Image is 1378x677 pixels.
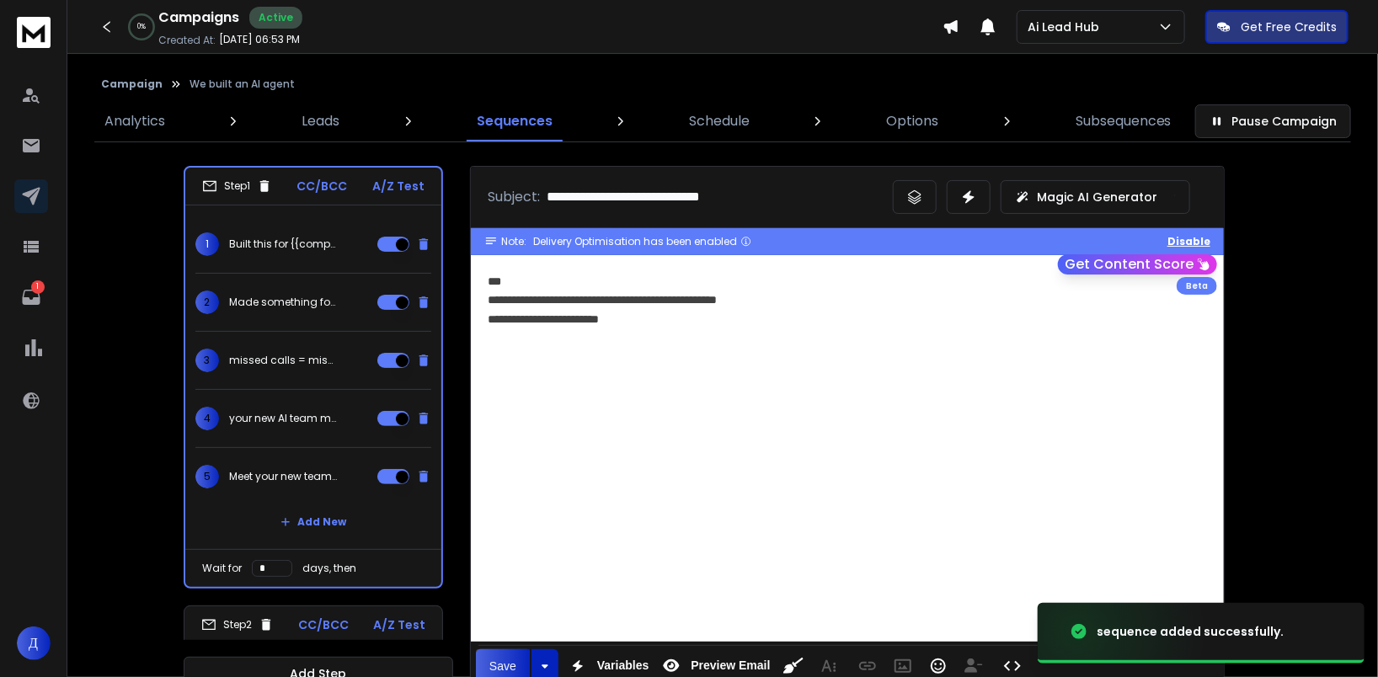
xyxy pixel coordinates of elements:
[501,235,526,248] span: Note:
[1001,180,1190,214] button: Magic AI Generator
[467,101,563,141] a: Sequences
[373,616,425,633] p: A/Z Test
[190,77,295,91] p: We built an AI agent
[1177,277,1217,295] div: Beta
[195,407,219,430] span: 4
[219,33,300,46] p: [DATE] 06:53 PM
[201,617,274,632] div: Step 2
[302,111,339,131] p: Leads
[101,77,163,91] button: Campaign
[17,626,51,660] button: Д
[1241,19,1337,35] p: Get Free Credits
[195,465,219,488] span: 5
[195,232,219,256] span: 1
[184,166,443,589] li: Step1CC/BCCA/Z Test1Built this for {{companyName}}2Made something for your moving company3missed ...
[229,296,337,309] p: Made something for your moving company
[195,349,219,372] span: 3
[689,111,750,131] p: Schedule
[249,7,302,29] div: Active
[477,111,553,131] p: Sequences
[1058,254,1217,275] button: Get Content Score
[14,280,48,314] a: 1
[202,179,272,194] div: Step 1
[229,354,337,367] p: missed calls = missed money. fixed that.
[488,187,540,207] p: Subject:
[1066,101,1182,141] a: Subsequences
[533,235,752,248] div: Delivery Optimisation has been enabled
[94,101,175,141] a: Analytics
[1076,111,1172,131] p: Subsequences
[1028,19,1106,35] p: Ai Lead Hub
[229,237,337,251] p: Built this for {{companyName}}
[1097,623,1284,640] div: sequence added successfully.
[229,470,337,483] p: Meet your new team member
[202,562,242,575] p: Wait for
[297,178,348,195] p: CC/BCC
[229,412,337,425] p: your new AI team member is ready
[17,17,51,48] img: logo
[877,101,949,141] a: Options
[302,562,356,575] p: days, then
[137,22,146,32] p: 0 %
[104,111,165,131] p: Analytics
[1195,104,1351,138] button: Pause Campaign
[267,505,360,539] button: Add New
[195,291,219,314] span: 2
[1205,10,1349,44] button: Get Free Credits
[887,111,939,131] p: Options
[372,178,425,195] p: A/Z Test
[291,101,350,141] a: Leads
[1037,189,1157,205] p: Magic AI Generator
[31,280,45,294] p: 1
[158,34,216,47] p: Created At:
[158,8,239,28] h1: Campaigns
[679,101,760,141] a: Schedule
[298,616,349,633] p: CC/BCC
[687,658,773,673] span: Preview Email
[594,658,653,673] span: Variables
[1167,235,1210,248] button: Disable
